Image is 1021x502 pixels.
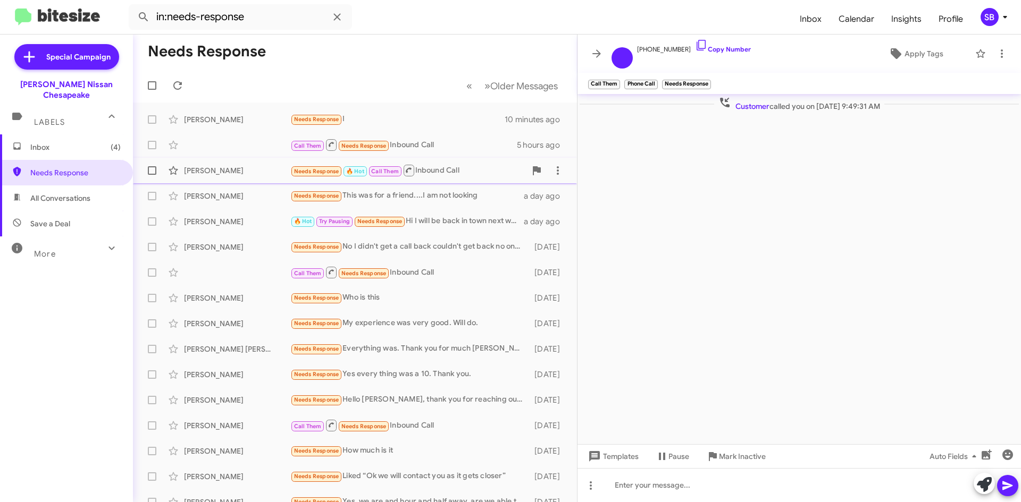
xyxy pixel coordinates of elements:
[524,191,568,201] div: a day ago
[524,216,568,227] div: a day ago
[647,447,698,466] button: Pause
[341,423,387,430] span: Needs Response
[294,371,339,378] span: Needs Response
[341,270,387,277] span: Needs Response
[981,8,999,26] div: SB
[148,43,266,60] h1: Needs Response
[529,446,568,456] div: [DATE]
[184,191,290,201] div: [PERSON_NAME]
[883,4,930,35] a: Insights
[184,395,290,405] div: [PERSON_NAME]
[34,117,65,127] span: Labels
[719,447,766,466] span: Mark Inactive
[294,345,339,352] span: Needs Response
[184,293,290,303] div: [PERSON_NAME]
[905,44,943,63] span: Apply Tags
[484,79,490,92] span: »
[294,423,322,430] span: Call Them
[294,218,312,225] span: 🔥 Hot
[861,44,970,63] button: Apply Tags
[184,446,290,456] div: [PERSON_NAME]
[34,249,56,259] span: More
[294,473,339,480] span: Needs Response
[290,470,529,482] div: Liked “Ok we will contact you as it gets closer”
[529,242,568,252] div: [DATE]
[930,4,972,35] a: Profile
[714,96,884,112] span: called you on [DATE] 9:49:31 AM
[586,447,639,466] span: Templates
[460,75,479,97] button: Previous
[930,447,981,466] span: Auto Fields
[290,190,524,202] div: This was for a friend....I am not looking
[529,471,568,482] div: [DATE]
[30,142,121,152] span: Inbox
[184,420,290,431] div: [PERSON_NAME]
[30,218,70,229] span: Save a Deal
[290,445,529,457] div: How much is it
[735,101,769,111] span: Customer
[184,242,290,252] div: [PERSON_NAME]
[624,80,657,89] small: Phone Call
[294,320,339,327] span: Needs Response
[184,318,290,329] div: [PERSON_NAME]
[111,142,121,152] span: (4)
[290,317,529,329] div: My experience was very good. Will do.
[290,419,529,432] div: Inbound Call
[294,168,339,175] span: Needs Response
[294,396,339,403] span: Needs Response
[184,114,290,125] div: [PERSON_NAME]
[346,168,364,175] span: 🔥 Hot
[791,4,830,35] a: Inbox
[698,447,774,466] button: Mark Inactive
[490,80,558,92] span: Older Messages
[830,4,883,35] a: Calendar
[478,75,564,97] button: Next
[357,218,403,225] span: Needs Response
[529,267,568,278] div: [DATE]
[662,80,711,89] small: Needs Response
[290,292,529,304] div: Who is this
[184,216,290,227] div: [PERSON_NAME]
[290,266,529,279] div: Inbound Call
[461,75,564,97] nav: Page navigation example
[46,52,111,62] span: Special Campaign
[129,4,352,30] input: Search
[505,114,568,125] div: 10 minutes ago
[294,270,322,277] span: Call Them
[294,142,322,149] span: Call Them
[529,395,568,405] div: [DATE]
[319,218,350,225] span: Try Pausing
[921,447,989,466] button: Auto Fields
[294,294,339,301] span: Needs Response
[294,447,339,454] span: Needs Response
[578,447,647,466] button: Templates
[290,241,529,253] div: No I didn't get a call back couldn't get back no one hit me up call was putting down a 1000 for m...
[294,116,339,123] span: Needs Response
[668,447,689,466] span: Pause
[529,293,568,303] div: [DATE]
[371,168,399,175] span: Call Them
[290,113,505,125] div: I
[637,39,751,55] span: [PHONE_NUMBER]
[529,318,568,329] div: [DATE]
[529,369,568,380] div: [DATE]
[30,167,121,178] span: Needs Response
[290,138,517,151] div: Inbound Call
[184,344,290,354] div: [PERSON_NAME] [PERSON_NAME]
[290,394,529,406] div: Hello [PERSON_NAME], thank you for reaching out to me. I do have the outlander..... unfortunately...
[695,45,751,53] a: Copy Number
[294,192,339,199] span: Needs Response
[290,164,526,177] div: Inbound Call
[517,140,568,150] div: 5 hours ago
[30,193,90,203] span: All Conversations
[14,44,119,70] a: Special Campaign
[290,368,529,380] div: Yes every thing was a 10. Thank you.
[290,343,529,355] div: Everything was. Thank you for much [PERSON_NAME].
[184,471,290,482] div: [PERSON_NAME]
[290,215,524,227] div: Hi I will be back in town next weekend. The weather interfered with our car shopping last time.
[466,79,472,92] span: «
